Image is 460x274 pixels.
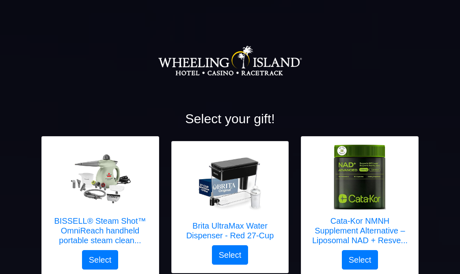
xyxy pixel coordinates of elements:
[309,145,410,250] a: Cata-Kor NMNH Supplement Alternative – Liposomal NAD + Resveratrol – 30-Day Supply – High Purity ...
[327,145,392,210] img: Cata-Kor NMNH Supplement Alternative – Liposomal NAD + Resveratrol – 30-Day Supply – High Purity ...
[180,221,281,240] h5: Brita UltraMax Water Dispenser - Red 27-Cup
[158,20,302,101] img: Logo
[50,145,151,250] a: BISSELL® Steam Shot™ OmniReach handheld portable steam cleaner for tile, grout, windows, bathroom...
[50,216,151,245] h5: BISSELL® Steam Shot™ OmniReach handheld portable steam clean...
[68,148,133,207] img: BISSELL® Steam Shot™ OmniReach handheld portable steam cleaner for tile, grout, windows, bathroom...
[197,150,262,214] img: Brita UltraMax Water Dispenser - Red 27-Cup
[309,216,410,245] h5: Cata-Kor NMNH Supplement Alternative – Liposomal NAD + Resve...
[41,111,419,126] h2: Select your gift!
[82,250,119,270] button: Select
[342,250,378,270] button: Select
[212,245,248,265] button: Select
[180,150,281,245] a: Brita UltraMax Water Dispenser - Red 27-Cup Brita UltraMax Water Dispenser - Red 27-Cup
